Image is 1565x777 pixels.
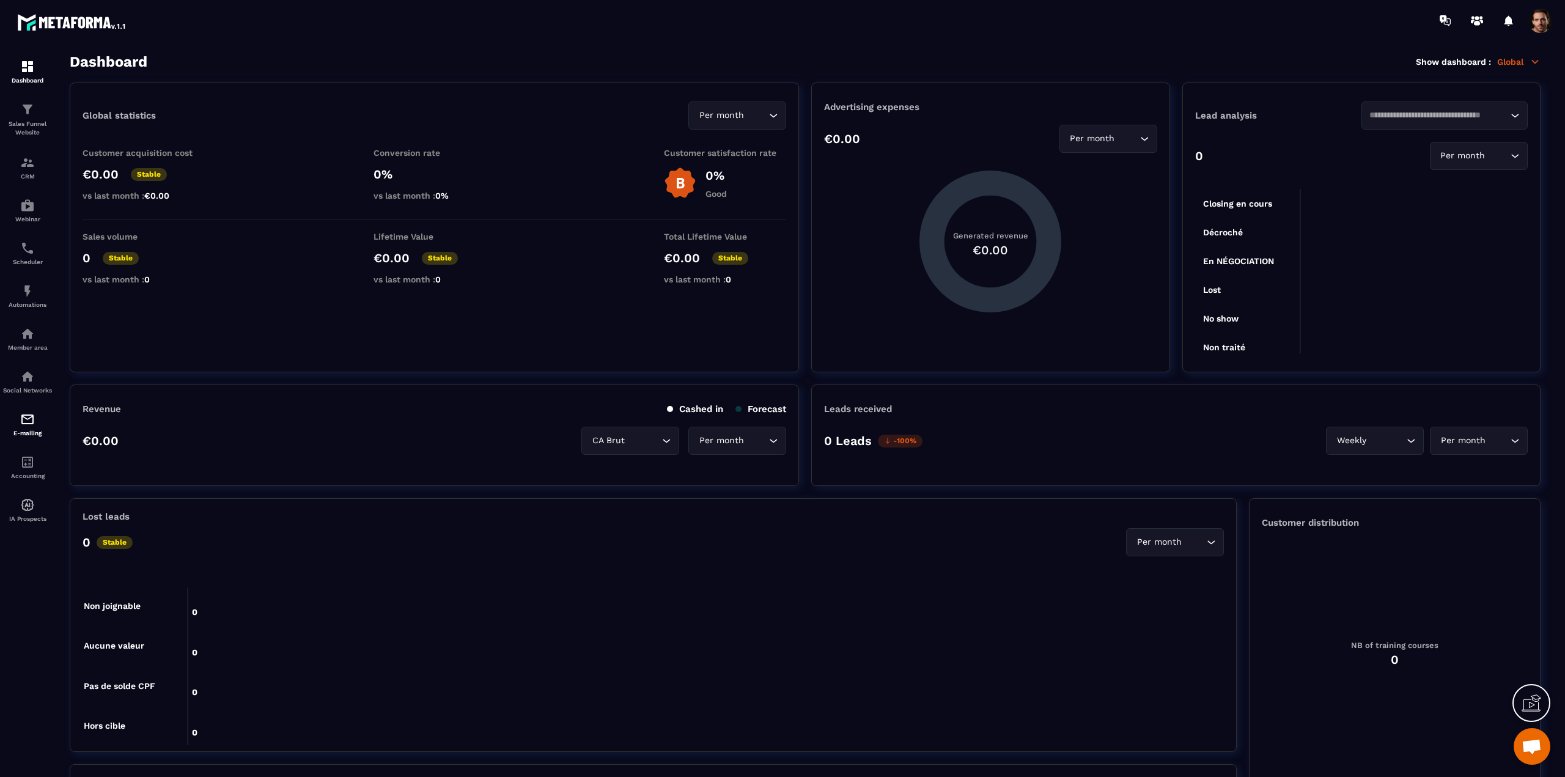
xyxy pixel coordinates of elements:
p: vs last month : [374,274,496,284]
p: Total Lifetime Value [664,232,786,241]
div: Search for option [1059,125,1157,153]
div: Search for option [688,101,786,130]
p: 0 [1195,149,1203,163]
p: 0 [83,251,90,265]
a: automationsautomationsWebinar [3,189,52,232]
p: Webinar [3,216,52,223]
span: 0 [726,274,731,284]
input: Search for option [746,434,766,447]
p: Show dashboard : [1416,57,1491,67]
a: social-networksocial-networkSocial Networks [3,360,52,403]
p: 0% [374,167,496,182]
p: Revenue [83,403,121,414]
p: Customer satisfaction rate [664,148,786,158]
p: Cashed in [667,403,723,414]
p: Good [705,189,727,199]
div: Search for option [1361,101,1528,130]
a: automationsautomationsMember area [3,317,52,360]
p: Stable [97,536,133,549]
span: €0.00 [144,191,169,201]
input: Search for option [1369,434,1404,447]
a: Open chat [1514,728,1550,765]
tspan: Lost [1203,285,1221,295]
img: automations [20,326,35,341]
tspan: Non traité [1203,342,1245,352]
tspan: Décroché [1203,227,1243,237]
p: Sales volume [83,232,205,241]
input: Search for option [1488,434,1508,447]
p: vs last month : [664,274,786,284]
p: vs last month : [83,274,205,284]
p: 0% [705,168,727,183]
div: Search for option [688,427,786,455]
p: Member area [3,344,52,351]
span: 0 [144,274,150,284]
p: Customer distribution [1262,517,1528,528]
p: Global [1497,56,1541,67]
p: vs last month : [83,191,205,201]
a: schedulerschedulerScheduler [3,232,52,274]
img: automations [20,284,35,298]
input: Search for option [1369,109,1508,122]
div: Search for option [1430,142,1528,170]
img: b-badge-o.b3b20ee6.svg [664,167,696,199]
a: accountantaccountantAccounting [3,446,52,488]
p: E-mailing [3,430,52,436]
tspan: No show [1203,314,1239,323]
span: 0 [435,274,441,284]
p: vs last month : [374,191,496,201]
span: Per month [1134,536,1184,549]
input: Search for option [1184,536,1204,549]
p: Sales Funnel Website [3,120,52,137]
p: -100% [878,435,922,447]
tspan: Hors cible [84,721,125,731]
a: formationformationSales Funnel Website [3,93,52,146]
img: scheduler [20,241,35,256]
div: Search for option [581,427,679,455]
p: Social Networks [3,387,52,394]
p: €0.00 [374,251,410,265]
div: Search for option [1430,427,1528,455]
p: €0.00 [83,167,119,182]
div: Search for option [1126,528,1224,556]
tspan: Closing en cours [1203,199,1272,209]
p: Forecast [735,403,786,414]
p: Scheduler [3,259,52,265]
a: automationsautomationsAutomations [3,274,52,317]
span: Per month [696,109,746,122]
img: formation [20,59,35,74]
p: IA Prospects [3,515,52,522]
span: Per month [1438,149,1488,163]
p: Global statistics [83,110,156,121]
p: Advertising expenses [824,101,1157,112]
span: Per month [1438,434,1488,447]
img: email [20,412,35,427]
p: Conversion rate [374,148,496,158]
a: emailemailE-mailing [3,403,52,446]
p: Dashboard [3,77,52,84]
h3: Dashboard [70,53,147,70]
p: 0 [83,535,90,550]
p: €0.00 [83,433,119,448]
div: Search for option [1326,427,1424,455]
p: Automations [3,301,52,308]
p: Leads received [824,403,892,414]
p: Lead analysis [1195,110,1361,121]
p: €0.00 [664,251,700,265]
p: Stable [422,252,458,265]
p: 0 Leads [824,433,872,448]
p: €0.00 [824,131,860,146]
input: Search for option [1118,132,1137,145]
span: Per month [1067,132,1118,145]
p: Lost leads [83,511,130,522]
tspan: Pas de solde CPF [84,681,155,691]
tspan: En NÉGOCIATION [1203,256,1274,266]
p: Stable [131,168,167,181]
img: logo [17,11,127,33]
tspan: Non joignable [84,601,141,611]
img: automations [20,198,35,213]
p: Stable [712,252,748,265]
img: accountant [20,455,35,470]
a: formationformationCRM [3,146,52,189]
input: Search for option [627,434,659,447]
